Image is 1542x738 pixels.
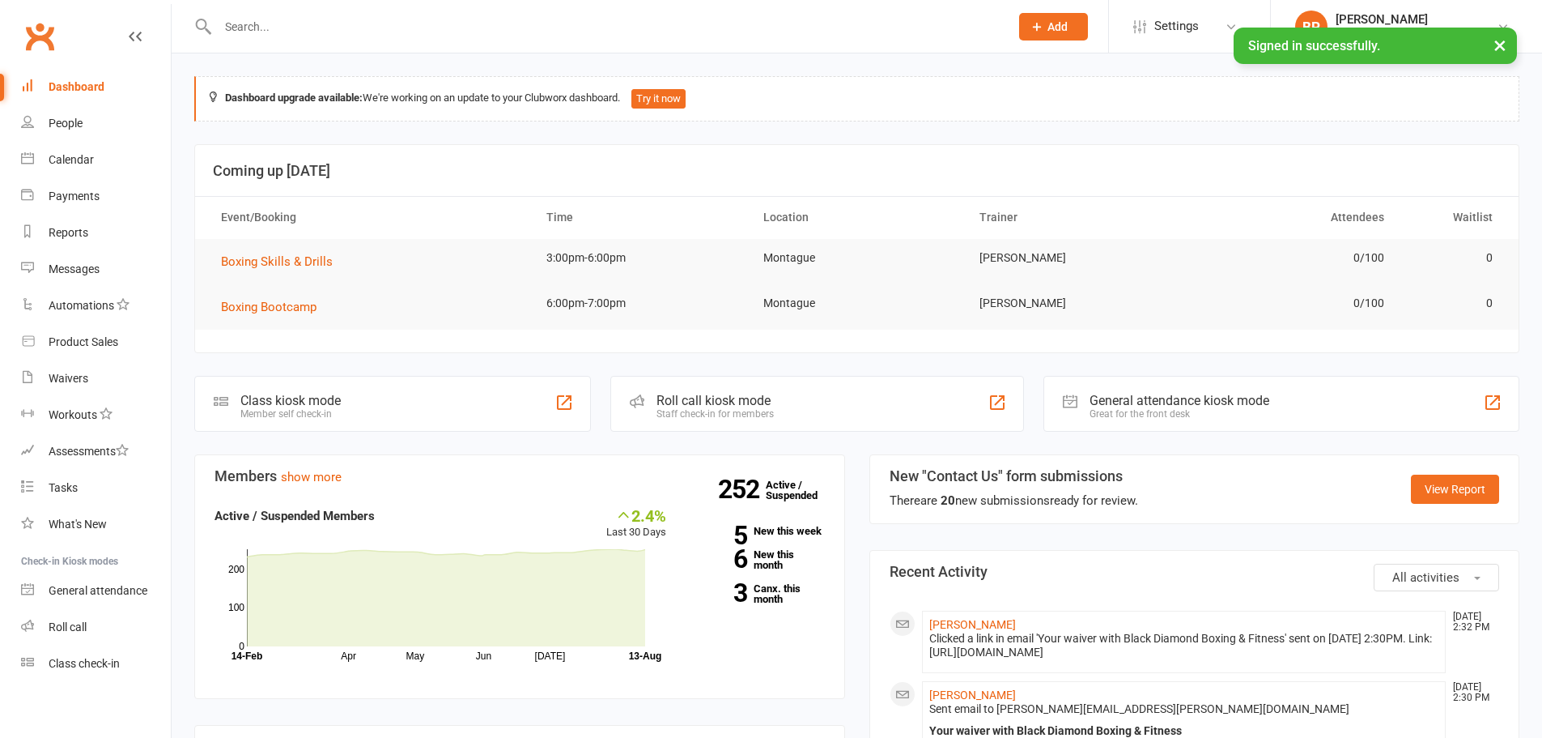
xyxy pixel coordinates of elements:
[656,393,774,408] div: Roll call kiosk mode
[49,518,107,531] div: What's New
[749,197,966,238] th: Location
[656,408,774,420] div: Staff check-in for members
[1392,570,1459,585] span: All activities
[21,360,171,397] a: Waivers
[240,393,341,408] div: Class kiosk mode
[532,197,749,238] th: Time
[1399,197,1507,238] th: Waitlist
[890,564,1500,580] h3: Recent Activity
[929,632,1439,659] div: Clicked a link in email 'Your waiver with Black Diamond Boxing & Fitness' sent on [DATE] 2:30PM. ...
[965,197,1182,238] th: Trainer
[532,239,749,277] td: 3:00pm-6:00pm
[890,468,1138,484] h3: New "Contact Us" form submissions
[281,470,342,484] a: show more
[49,190,100,203] div: Payments
[49,657,120,670] div: Class check-in
[690,583,825,604] a: 3Canx. this month
[21,573,171,609] a: General attendance kiosk mode
[221,300,316,314] span: Boxing Bootcamp
[606,506,666,524] div: 2.4%
[1411,475,1499,504] a: View Report
[213,15,998,38] input: Search...
[690,523,747,548] strong: 5
[194,76,1519,122] div: We're working on an update to your Clubworx dashboard.
[49,584,147,597] div: General attendance
[890,491,1138,510] div: There are new submissions ready for review.
[690,547,747,571] strong: 6
[1336,12,1497,27] div: [PERSON_NAME]
[1182,197,1399,238] th: Attendees
[1399,239,1507,277] td: 0
[1019,13,1088,41] button: Add
[690,549,825,570] a: 6New this month
[965,239,1182,277] td: [PERSON_NAME]
[1485,28,1514,62] button: ×
[21,324,171,360] a: Product Sales
[1154,8,1199,45] span: Settings
[206,197,532,238] th: Event/Booking
[21,178,171,215] a: Payments
[21,397,171,433] a: Workouts
[1445,682,1498,703] time: [DATE] 2:30 PM
[21,646,171,682] a: Class kiosk mode
[1295,11,1327,43] div: BP
[19,16,60,57] a: Clubworx
[929,724,1439,738] div: Your waiver with Black Diamond Boxing & Fitness
[21,506,171,543] a: What's New
[1445,612,1498,633] time: [DATE] 2:32 PM
[1182,284,1399,322] td: 0/100
[49,226,88,239] div: Reports
[1047,20,1068,33] span: Add
[1399,284,1507,322] td: 0
[240,408,341,420] div: Member self check-in
[1248,38,1380,53] span: Signed in successfully.
[49,445,129,458] div: Assessments
[215,509,375,523] strong: Active / Suspended Members
[21,433,171,470] a: Assessments
[929,618,1016,631] a: [PERSON_NAME]
[49,153,94,166] div: Calendar
[49,621,87,633] div: Roll call
[1182,239,1399,277] td: 0/100
[749,239,966,277] td: Montague
[49,262,100,275] div: Messages
[221,297,328,317] button: Boxing Bootcamp
[749,284,966,322] td: Montague
[49,408,97,421] div: Workouts
[929,702,1349,715] span: Sent email to [PERSON_NAME][EMAIL_ADDRESS][PERSON_NAME][DOMAIN_NAME]
[221,254,333,269] span: Boxing Skills & Drills
[965,284,1182,322] td: [PERSON_NAME]
[1336,27,1497,41] div: Black Diamond Boxing & Fitness
[21,69,171,105] a: Dashboard
[929,689,1016,702] a: [PERSON_NAME]
[49,80,104,93] div: Dashboard
[1090,393,1269,408] div: General attendance kiosk mode
[941,493,955,508] strong: 20
[215,468,825,484] h3: Members
[690,526,825,536] a: 5New this week
[21,251,171,288] a: Messages
[49,335,118,348] div: Product Sales
[21,470,171,506] a: Tasks
[1090,408,1269,420] div: Great for the front desk
[213,163,1501,179] h3: Coming up [DATE]
[21,215,171,251] a: Reports
[690,581,747,605] strong: 3
[221,252,344,271] button: Boxing Skills & Drills
[766,467,837,513] a: 252Active / Suspended
[21,105,171,142] a: People
[718,477,766,501] strong: 252
[49,372,88,385] div: Waivers
[606,506,666,541] div: Last 30 Days
[49,299,114,312] div: Automations
[1374,564,1499,591] button: All activities
[21,609,171,646] a: Roll call
[21,288,171,324] a: Automations
[631,89,686,109] button: Try it now
[49,481,78,494] div: Tasks
[532,284,749,322] td: 6:00pm-7:00pm
[21,142,171,178] a: Calendar
[49,117,83,130] div: People
[225,92,363,104] strong: Dashboard upgrade available:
